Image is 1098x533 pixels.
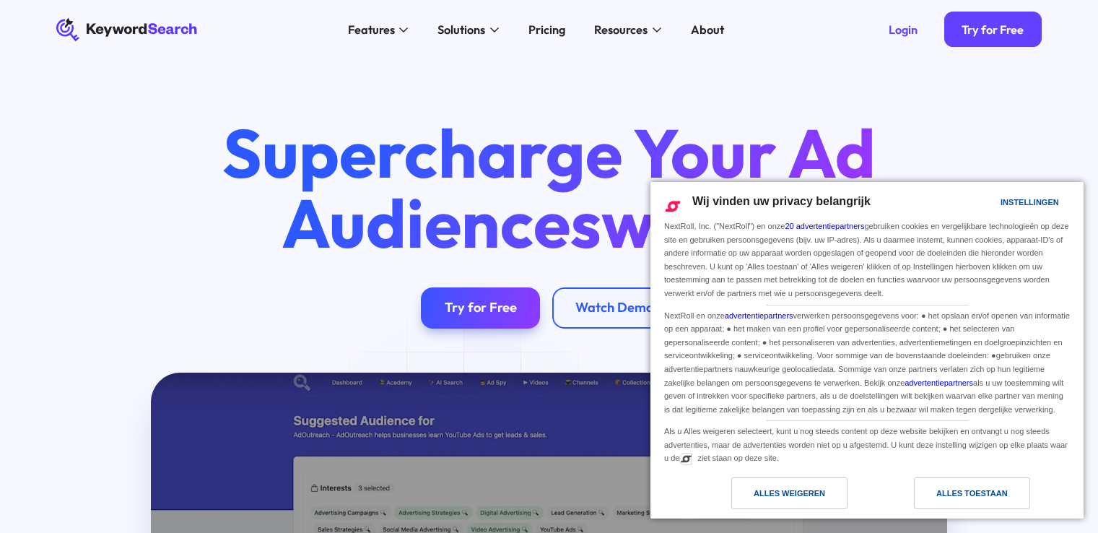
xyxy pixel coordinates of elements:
[195,118,902,258] h1: Supercharge Your Ad Audiences
[659,477,867,516] a: Alles weigeren
[867,477,1075,516] a: Alles toestaan
[601,180,817,265] span: with AI
[594,21,648,39] div: Resources
[661,305,1073,418] div: NextRoll en onze verwerken persoonsgegevens voor: ● het opslaan en/of openen van informatie op ee...
[528,21,565,39] div: Pricing
[681,18,733,42] a: About
[936,485,1008,501] div: Alles toestaan
[437,21,485,39] div: Solutions
[348,21,395,39] div: Features
[661,218,1073,301] div: NextRoll, Inc. ("NextRoll") en onze gebruiken cookies en vergelijkbare technologieën op deze site...
[421,287,540,329] a: Try for Free
[889,22,918,37] div: Login
[944,12,1042,47] a: Try for Free
[962,22,1024,37] div: Try for Free
[871,12,935,47] a: Login
[1001,194,1059,210] div: Instellingen
[785,222,864,230] a: 20 advertentiepartners
[692,195,871,207] span: Wij vinden uw privacy belangrijk
[975,191,1010,217] a: Instellingen
[445,300,517,316] div: Try for Free
[575,300,653,316] div: Watch Demo
[905,378,973,387] a: advertentiepartners
[725,311,793,320] a: advertentiepartners
[519,18,574,42] a: Pricing
[754,485,825,501] div: Alles weigeren
[661,421,1073,467] div: Als u Alles weigeren selecteert, kunt u nog steeds content op deze website bekijken en ontvangt u...
[691,21,724,39] div: About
